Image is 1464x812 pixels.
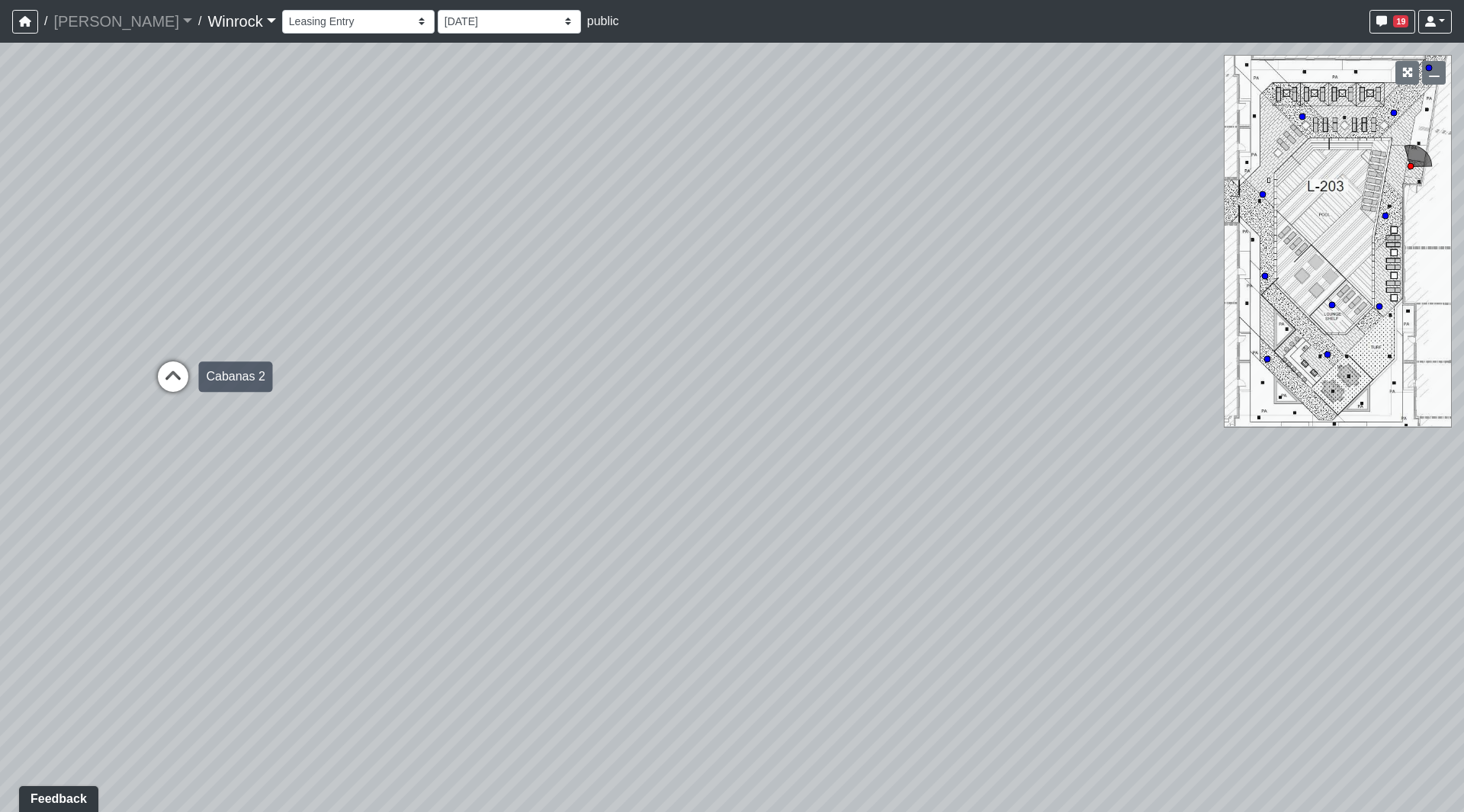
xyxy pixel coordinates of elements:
a: Winrock [207,6,275,37]
span: 19 [1393,15,1408,27]
span: public [587,14,619,27]
button: 19 [1369,10,1415,34]
a: [PERSON_NAME] [53,6,192,37]
iframe: Ybug feedback widget [11,782,101,812]
span: / [38,6,53,37]
div: Cabanas 2 [198,361,272,392]
span: / [192,6,207,37]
